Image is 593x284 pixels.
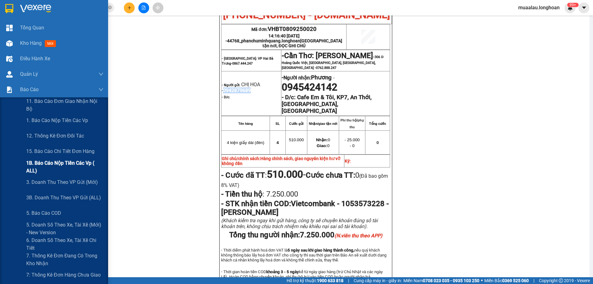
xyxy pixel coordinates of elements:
span: - [332,75,334,81]
span: | [348,277,349,284]
span: - STK nhận tiền COD: [221,199,389,217]
span: 5. Doanh số theo xe, tài xế (mới) - New version [26,221,103,236]
button: plus [124,2,135,13]
span: 6. Doanh số theo xe, tài xế chi tiết [26,236,103,252]
strong: - Người gửi: [222,83,240,87]
em: (N.viên thu theo APP) [334,233,382,239]
span: Cung cấp máy in - giấy in: [354,277,402,284]
strong: khoảng 3 - 5 ngày [266,269,299,274]
span: down [99,87,103,92]
span: | [533,277,534,284]
strong: 1900 633 818 [317,278,343,283]
span: (Khách kiểm tra ngay khi gửi hàng, công ty sẽ chuyển khoản đúng số tài khoản trên, không chịu trá... [221,218,378,229]
strong: SL [275,122,280,125]
span: : [221,190,298,198]
strong: Phí thu hộ/phụ thu [340,118,364,129]
span: - [267,168,306,180]
span: Người nhận: [284,75,332,81]
span: 0 [376,140,379,145]
button: file-add [138,2,149,13]
span: : [221,171,306,180]
strong: - D/c: [222,95,230,99]
span: Kho hàng [20,40,42,46]
span: 1B. Báo cáo nộp tiền các vp ( ALL) [26,159,103,175]
span: 0942879689 [223,87,251,93]
strong: Cafe Em & Tôi, KP7, An Thới, [GEOGRAPHIC_DATA], [GEOGRAPHIC_DATA] [282,94,372,114]
strong: Tên hàng [238,122,253,125]
span: Quản Lý [20,70,38,78]
span: Điều hành xe [20,55,50,62]
strong: - Cước đã TT [221,171,265,180]
span: 5. Báo cáo COD [26,209,61,217]
span: Mã đơn: [251,27,317,32]
span: 0945424142 [282,81,337,93]
span: 510.000 [289,138,304,142]
span: 15. Báo cáo chi tiết đơn hàng [26,147,95,155]
span: - Thời gian hoàn tiền COD kể từ ngày giao hàng (trừ Chủ Nhật và các ngày Lễ). Hoàn COD bằng chuyể... [221,269,383,279]
span: 7.250.000 [300,231,382,239]
span: close-circle [108,5,112,11]
span: close-circle [108,6,112,9]
strong: Ghi chú/chính sách: [222,156,340,166]
span: file-add [141,6,146,10]
strong: 0369 525 060 [502,278,529,283]
img: warehouse-icon [6,71,13,78]
span: 0 [317,143,329,148]
span: - 0 [350,143,355,148]
span: 14:16:40 [DATE] - [225,33,342,48]
img: warehouse-icon [6,40,13,47]
img: solution-icon [6,87,13,93]
strong: 5 ngày sau khi giao hàng thành công, [288,248,354,252]
strong: - D/c: [282,94,296,101]
strong: Tổng cước [369,122,386,125]
img: logo-vxr [5,4,13,13]
span: Hỗ trợ kỹ thuật: [287,277,343,284]
span: Báo cáo [20,86,39,93]
span: - [282,51,284,60]
span: Miền Nam [403,277,479,284]
strong: 510.000 [267,168,303,180]
span: 7.250.000 [264,190,298,198]
strong: - Tiền thu hộ [221,190,263,198]
span: VHBT0809250020 [268,26,317,32]
button: aim [153,2,163,13]
span: [PHONE_NUMBER] - [DOMAIN_NAME] [223,9,390,21]
strong: Nhận: [316,138,328,142]
span: - [282,54,384,70]
span: Hàng chính sách, giao nguyên kiện hư vỡ không đền [222,156,340,166]
span: aim [156,6,160,10]
span: - 25.000 [345,138,360,142]
span: Phương [311,74,332,81]
img: warehouse-icon [6,56,13,62]
span: 4 kiện giấy dài (đèn) [227,140,264,145]
span: 3B. Doanh Thu theo VP Gửi (ALL) [26,194,101,201]
span: 4 [276,140,279,145]
span: [GEOGRAPHIC_DATA] tận nơi, ĐỌC GHI CHÚ [263,38,343,48]
strong: Giao: [317,143,327,148]
span: 0762.888.247 [316,66,336,70]
strong: Cước chưa TT: [306,171,355,180]
span: 44768_phanchuminhquang.longhoan [227,38,342,48]
sup: 381 [567,3,578,7]
span: 7: Thống kê đơn hàng chưa giao [26,271,101,279]
span: 7. Thống kê đơn đang có trong kho nhận [26,252,103,267]
span: Cần Thơ: [PERSON_NAME] [284,51,373,60]
strong: Ký: [345,159,351,163]
span: Tổng thu người nhận: [229,231,382,239]
span: - Thời điểm phát hành hoá đơn VAT là nếu quý khách không thông báo lấy hoá đơn VAT cho công ty th... [221,248,386,262]
span: CHỊ HOA - [222,82,260,93]
span: 3. Doanh Thu theo VP Gửi (mới) [26,178,98,186]
strong: 0708 023 035 - 0935 103 250 [423,278,479,283]
span: plus [127,6,132,10]
span: caret-down [581,5,587,11]
strong: Cước gửi [289,122,304,125]
strong: - [282,74,332,81]
span: 0 [316,138,330,142]
button: caret-down [578,2,589,13]
span: 11. Báo cáo đơn giao nhận nội bộ [26,97,103,113]
span: Miền Bắc [484,277,529,284]
span: down [99,72,103,77]
span: muaalau.longhoan [513,4,565,11]
span: 306 Đ Hoàng Quốc Việt, [GEOGRAPHIC_DATA], [GEOGRAPHIC_DATA], [GEOGRAPHIC_DATA] - [282,55,384,70]
span: 12. Thống kê đơn đối tác [26,132,84,140]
